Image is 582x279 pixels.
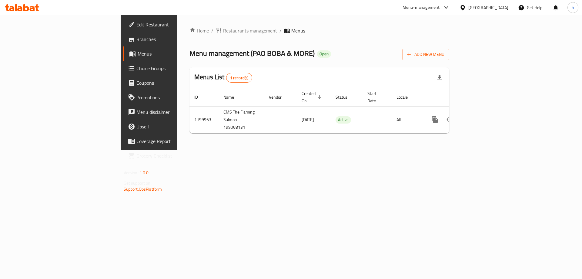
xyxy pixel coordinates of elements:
td: CMS The Flaming Salmon 199068131 [219,106,264,133]
h2: Menus List [194,73,252,83]
a: Upsell [123,119,218,134]
button: Change Status [442,112,457,127]
li: / [279,27,282,34]
a: Branches [123,32,218,46]
span: Grocery Checklist [136,152,213,159]
a: Menus [123,46,218,61]
span: Promotions [136,94,213,101]
span: 1.0.0 [139,169,149,177]
span: h [572,4,574,11]
a: Promotions [123,90,218,105]
span: Created On [302,90,323,104]
div: Open [317,50,331,58]
span: Active [336,116,351,123]
a: Choice Groups [123,61,218,76]
div: [GEOGRAPHIC_DATA] [468,4,508,11]
nav: breadcrumb [189,27,449,34]
span: Coupons [136,79,213,87]
span: Restaurants management [223,27,277,34]
span: Locale [396,94,416,101]
div: Menu-management [403,4,440,11]
span: Vendor [269,94,289,101]
a: Coupons [123,76,218,90]
div: Total records count [226,73,253,83]
span: Upsell [136,123,213,130]
span: Menu disclaimer [136,108,213,116]
a: Restaurants management [216,27,277,34]
span: Menu management ( PAO BOBA & MORE ) [189,46,315,60]
td: All [392,106,423,133]
span: ID [194,94,206,101]
span: [DATE] [302,116,314,124]
a: Support.OpsPlatform [124,185,162,193]
span: Choice Groups [136,65,213,72]
span: Edit Restaurant [136,21,213,28]
button: Add New Menu [402,49,449,60]
span: Coverage Report [136,138,213,145]
a: Edit Restaurant [123,17,218,32]
span: Menus [291,27,305,34]
button: more [428,112,442,127]
span: Start Date [367,90,384,104]
span: Open [317,51,331,56]
div: Export file [432,70,447,85]
span: Get support on: [124,179,152,187]
a: Menu disclaimer [123,105,218,119]
a: Grocery Checklist [123,148,218,163]
span: Menus [138,50,213,57]
span: 1 record(s) [226,75,252,81]
span: Version: [124,169,139,177]
span: Status [336,94,355,101]
span: Branches [136,36,213,43]
span: Name [223,94,242,101]
table: enhanced table [189,88,491,133]
th: Actions [423,88,491,107]
span: Add New Menu [407,51,444,58]
a: Coverage Report [123,134,218,148]
td: - [363,106,392,133]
